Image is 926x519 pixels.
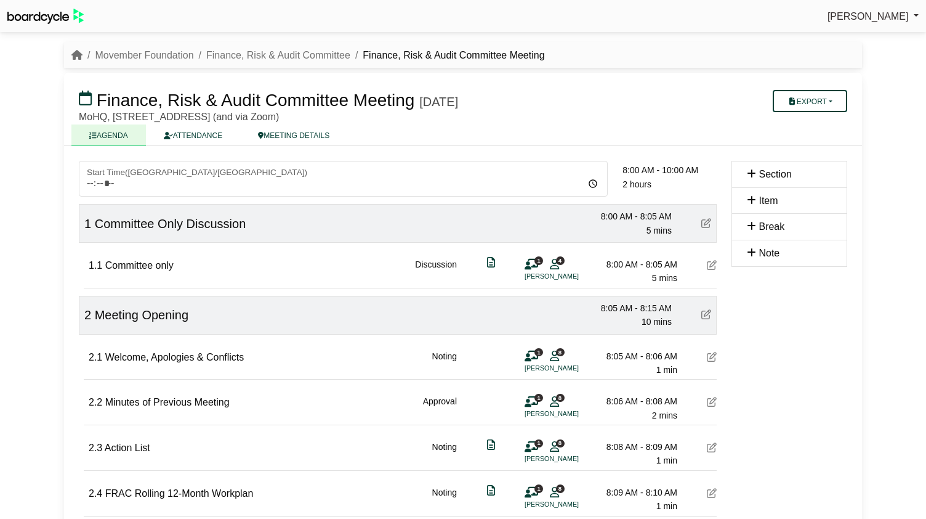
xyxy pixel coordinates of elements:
span: Meeting Opening [95,308,188,322]
li: [PERSON_NAME] [525,454,617,464]
span: 1 [534,484,543,492]
span: Item [759,195,778,206]
li: [PERSON_NAME] [525,499,617,510]
span: 2 mins [652,411,677,420]
span: Welcome, Apologies & Conflicts [105,352,244,362]
span: Committee only [105,260,174,271]
span: 1 min [656,456,677,465]
span: Minutes of Previous Meeting [105,397,230,407]
span: 5 mins [646,226,672,235]
span: 2.3 [89,443,102,453]
span: 2.2 [89,397,102,407]
span: 1 [534,348,543,356]
div: Noting [432,486,457,513]
span: 8 [556,484,565,492]
span: MoHQ, [STREET_ADDRESS] (and via Zoom) [79,112,279,122]
span: Note [759,248,779,258]
div: Noting [432,440,457,468]
span: 8 [556,348,565,356]
div: Approval [423,394,457,422]
div: 8:05 AM - 8:06 AM [591,349,677,363]
span: FRAC Rolling 12-Month Workplan [105,488,254,499]
span: Finance, Risk & Audit Committee Meeting [97,91,415,110]
span: 2.4 [89,488,102,499]
span: 4 [556,256,565,264]
a: AGENDA [71,125,146,146]
div: 8:09 AM - 8:10 AM [591,486,677,499]
div: Discussion [415,258,457,285]
span: Break [759,221,784,232]
div: 8:05 AM - 8:15 AM [586,301,672,315]
div: 8:00 AM - 10:00 AM [622,163,717,177]
button: Export [773,90,847,112]
span: Committee Only Discussion [95,217,246,231]
span: 2 hours [622,179,651,189]
span: 1.1 [89,260,102,271]
span: 1 [534,439,543,447]
li: [PERSON_NAME] [525,363,617,374]
span: 1 min [656,365,677,375]
span: 5 mins [652,273,677,283]
span: Action List [105,443,150,453]
a: [PERSON_NAME] [827,9,919,25]
a: Movember Foundation [95,50,193,60]
span: 8 [556,394,565,402]
span: 8 [556,439,565,447]
span: 10 mins [642,317,672,327]
span: [PERSON_NAME] [827,11,909,22]
span: 1 min [656,501,677,511]
nav: breadcrumb [71,47,545,63]
span: 2.1 [89,352,102,362]
div: Noting [432,349,457,377]
a: ATTENDANCE [146,125,240,146]
div: 8:06 AM - 8:08 AM [591,394,677,408]
span: 1 [534,394,543,402]
a: Finance, Risk & Audit Committee [206,50,350,60]
li: Finance, Risk & Audit Committee Meeting [350,47,545,63]
div: 8:00 AM - 8:05 AM [591,258,677,271]
span: Section [759,169,791,179]
div: [DATE] [419,94,458,109]
span: 1 [84,217,91,231]
div: 8:08 AM - 8:09 AM [591,440,677,454]
li: [PERSON_NAME] [525,271,617,282]
a: MEETING DETAILS [240,125,347,146]
div: 8:00 AM - 8:05 AM [586,210,672,223]
span: 1 [534,256,543,264]
img: BoardcycleBlackGreen-aaafeed430059cb809a45853b8cf6d952af9d84e6e89e1f1685b34bfd5cb7d64.svg [7,9,84,24]
li: [PERSON_NAME] [525,409,617,419]
span: 2 [84,308,91,322]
